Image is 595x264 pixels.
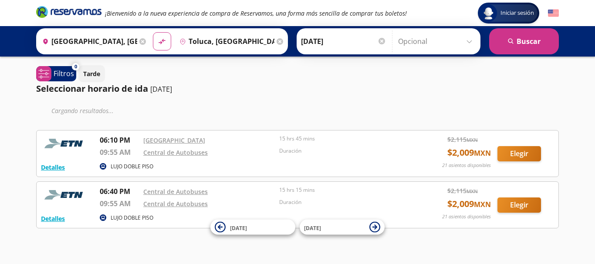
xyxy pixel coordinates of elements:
[497,9,538,17] span: Iniciar sesión
[398,30,476,52] input: Opcional
[300,220,385,235] button: [DATE]
[36,66,76,81] button: 0Filtros
[100,186,139,197] p: 06:40 PM
[36,5,101,18] i: Brand Logo
[447,186,478,195] span: $ 2,115
[41,135,89,152] img: RESERVAMOS
[548,8,559,19] button: English
[497,197,541,213] button: Elegir
[36,5,101,21] a: Brand Logo
[301,30,386,52] input: Elegir Fecha
[442,213,491,221] p: 21 asientos disponibles
[279,186,411,194] p: 15 hrs 15 mins
[78,65,105,82] button: Tarde
[447,197,491,211] span: $ 2,009
[304,224,321,231] span: [DATE]
[467,137,478,143] small: MXN
[143,148,208,157] a: Central de Autobuses
[143,187,208,196] a: Central de Autobuses
[111,214,153,222] p: LUJO DOBLE PISO
[100,135,139,145] p: 06:10 PM
[279,198,411,206] p: Duración
[176,30,274,52] input: Buscar Destino
[41,214,65,223] button: Detalles
[143,200,208,208] a: Central de Autobuses
[54,68,74,79] p: Filtros
[497,146,541,161] button: Elegir
[36,82,148,95] p: Seleccionar horario de ida
[100,198,139,209] p: 09:55 AM
[41,186,89,204] img: RESERVAMOS
[210,220,295,235] button: [DATE]
[100,147,139,157] p: 09:55 AM
[467,188,478,194] small: MXN
[230,224,247,231] span: [DATE]
[474,148,491,158] small: MXN
[143,136,205,144] a: [GEOGRAPHIC_DATA]
[447,135,478,144] span: $ 2,115
[447,146,491,159] span: $ 2,009
[150,84,172,94] p: [DATE]
[279,147,411,155] p: Duración
[74,63,77,70] span: 0
[489,28,559,54] button: Buscar
[105,9,407,17] em: ¡Bienvenido a la nueva experiencia de compra de Reservamos, una forma más sencilla de comprar tus...
[442,162,491,169] p: 21 asientos disponibles
[474,200,491,209] small: MXN
[39,30,137,52] input: Buscar Origen
[279,135,411,143] p: 15 hrs 45 mins
[51,107,114,115] em: Cargando resultados ...
[83,69,100,78] p: Tarde
[41,163,65,172] button: Detalles
[111,163,153,170] p: LUJO DOBLE PISO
